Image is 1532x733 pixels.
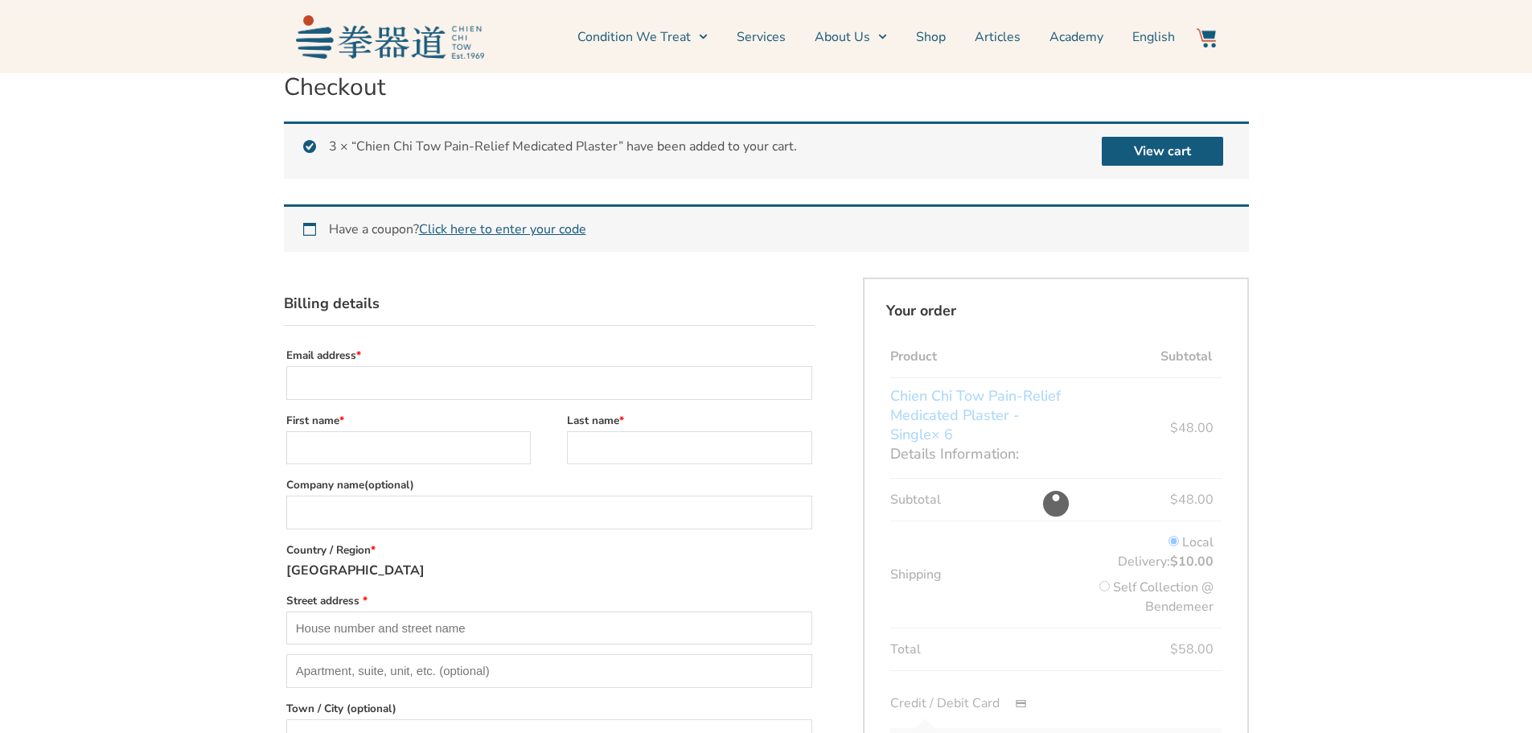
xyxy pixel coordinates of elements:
[737,17,786,57] a: Services
[284,73,1249,102] h1: Checkout
[286,562,425,579] strong: [GEOGRAPHIC_DATA]
[1132,17,1175,57] a: English
[286,590,812,612] label: Street address
[577,17,708,57] a: Condition We Treat
[286,474,812,496] label: Company name
[863,278,1249,336] h3: Your order
[1102,137,1223,166] a: View cart
[975,17,1021,57] a: Articles
[815,17,887,57] a: About Us
[347,701,396,716] span: (optional)
[286,410,531,431] label: First name
[286,539,812,561] label: Country / Region
[284,278,815,326] h3: Billing details
[284,204,1249,252] div: Have a coupon?
[419,220,586,238] a: Enter your coupon code
[1049,17,1103,57] a: Academy
[286,344,812,366] label: Email address
[286,698,812,719] label: Town / City
[286,654,812,688] input: Apartment, suite, unit, etc. (optional)
[567,410,811,431] label: Last name
[1197,28,1216,47] img: Website Icon-03
[916,17,946,57] a: Shop
[284,121,1249,179] div: 3 × “Chien Chi Tow Pain-Relief Medicated Plaster” have been added to your cart.
[1132,27,1175,47] span: English
[286,612,812,645] input: House number and street name
[492,17,1176,57] nav: Menu
[364,477,414,492] span: (optional)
